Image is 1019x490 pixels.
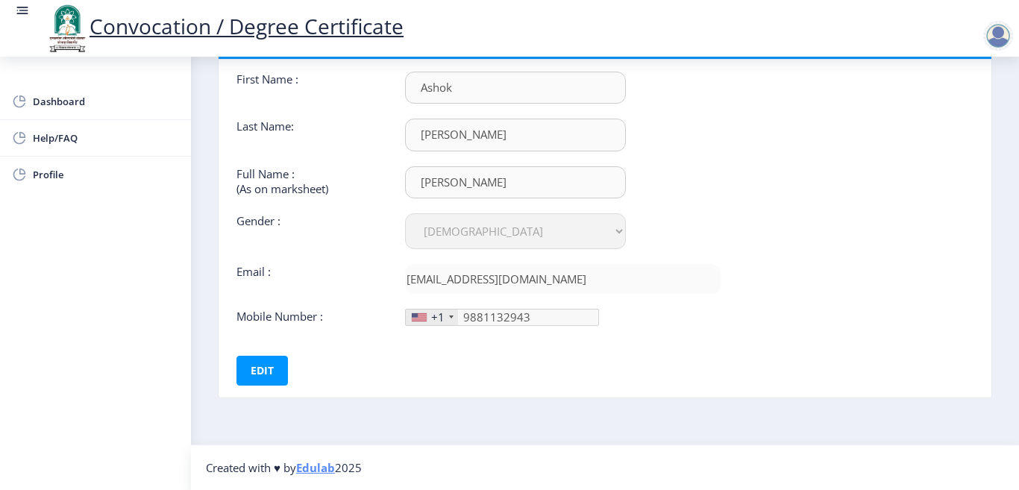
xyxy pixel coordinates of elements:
[33,166,179,183] span: Profile
[225,119,394,151] div: Last Name:
[406,310,458,325] div: United States: +1
[33,92,179,110] span: Dashboard
[45,3,90,54] img: logo
[45,12,404,40] a: Convocation / Degree Certificate
[296,460,335,475] a: Edulab
[225,72,394,104] div: First Name :
[236,356,288,386] button: Edit
[225,309,394,326] div: Mobile Number :
[33,129,179,147] span: Help/FAQ
[225,166,394,198] div: Full Name : (As on marksheet)
[225,213,394,249] div: Gender :
[225,264,394,294] div: Email :
[206,460,362,475] span: Created with ♥ by 2025
[405,309,599,326] input: Mobile No
[431,310,445,324] div: +1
